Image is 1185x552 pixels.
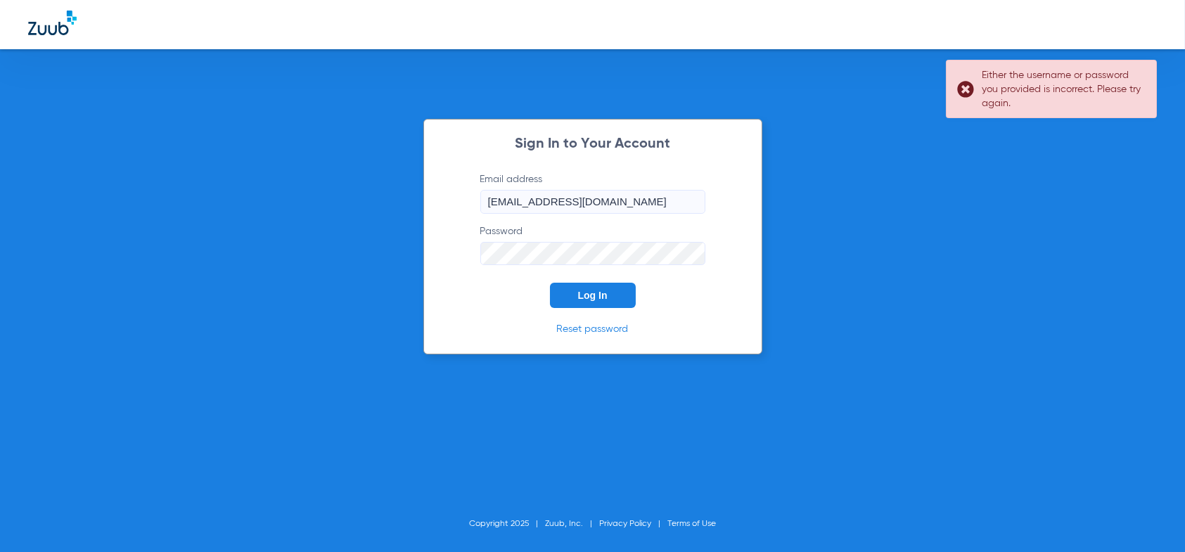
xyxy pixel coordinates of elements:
div: Either the username or password you provided is incorrect. Please try again. [982,68,1144,110]
img: Zuub Logo [28,11,77,35]
span: Log In [578,290,608,301]
li: Zuub, Inc. [545,517,599,531]
label: Email address [480,172,705,214]
li: Copyright 2025 [469,517,545,531]
input: Password [480,242,705,266]
input: Email address [480,190,705,214]
a: Privacy Policy [599,520,651,528]
h2: Sign In to Your Account [459,137,726,151]
label: Password [480,224,705,266]
button: Log In [550,283,636,308]
a: Reset password [557,324,629,334]
a: Terms of Use [667,520,716,528]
